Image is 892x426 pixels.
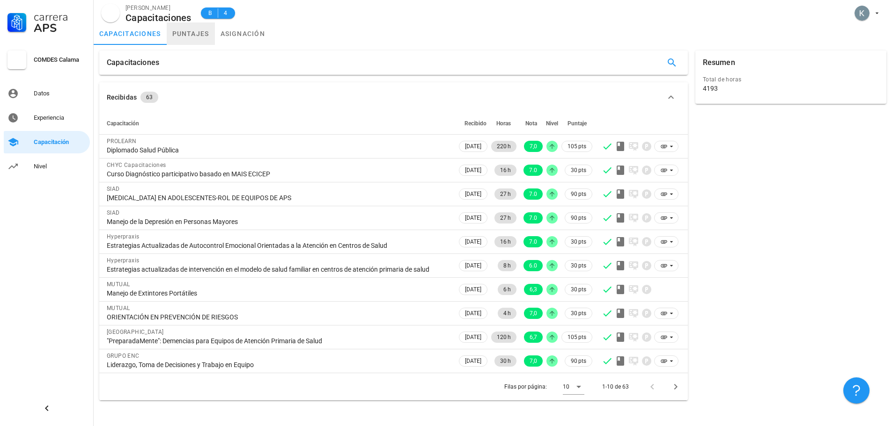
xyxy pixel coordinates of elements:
div: Recibidas [107,92,137,102]
span: 4 h [503,308,511,319]
span: [DATE] [465,332,481,342]
span: [DATE] [465,165,481,175]
span: 30 pts [571,309,586,318]
div: 10 [563,383,569,391]
div: COMDES Calama [34,56,86,64]
span: SIAD [107,186,120,192]
span: [DATE] [465,356,481,366]
span: 27 h [500,188,511,200]
div: [MEDICAL_DATA] EN ADOLESCENTES-ROL DE EQUIPOS DE APS [107,194,450,202]
span: Hyperpraxis [107,257,139,264]
span: [DATE] [465,141,481,152]
span: 30 pts [571,285,586,294]
div: Capacitaciones [107,51,159,75]
a: Nivel [4,155,90,178]
span: 30 pts [571,261,586,270]
span: 6.0 [529,260,537,271]
span: 4 [222,8,229,18]
div: 10Filas por página: [563,379,584,394]
div: Carrera [34,11,86,22]
span: 7.0 [529,212,537,224]
span: Horas [496,120,511,127]
span: 27 h [500,212,511,224]
span: MUTUAL [107,281,130,288]
span: 90 pts [571,189,586,199]
span: Capacitación [107,120,139,127]
div: Manejo de la Depresión en Personas Mayores [107,217,450,226]
span: 16 h [500,236,511,247]
div: 1-10 de 63 [602,383,629,391]
div: Total de horas [703,75,879,84]
span: GRUPO ENC [107,353,140,359]
span: 7.0 [529,236,537,247]
span: 7,0 [530,308,537,319]
div: Datos [34,90,86,97]
th: Horas [489,112,518,135]
div: "PreparadaMente": Demencias para Equipos de Atención Primaria de Salud [107,337,450,345]
span: 8 h [503,260,511,271]
span: [DATE] [465,189,481,199]
span: 105 pts [568,332,586,342]
div: Capacitación [34,138,86,146]
div: [PERSON_NAME] [125,3,192,13]
span: [DATE] [465,237,481,247]
span: 6,3 [530,284,537,295]
th: Nota [518,112,545,135]
span: 6 h [503,284,511,295]
span: [DATE] [465,260,481,271]
span: 120 h [497,332,511,343]
div: Curso Diagnóstico participativo basado en MAIS ECICEP [107,170,450,178]
div: Experiencia [34,114,86,122]
div: Resumen [703,51,735,75]
span: 7,0 [530,355,537,367]
span: MUTUAL [107,305,130,311]
span: [DATE] [465,213,481,223]
span: Nivel [546,120,558,127]
a: puntajes [167,22,215,45]
span: SIAD [107,209,120,216]
span: [DATE] [465,308,481,318]
span: 30 h [500,355,511,367]
th: Puntaje [560,112,594,135]
button: Recibidas 63 [99,82,688,112]
span: 7.0 [529,165,537,176]
div: APS [34,22,86,34]
a: asignación [215,22,271,45]
span: 30 pts [571,166,586,175]
span: 63 [146,92,153,103]
div: Estrategias actualizadas de intervención en el modelo de salud familiar en centros de atención pr... [107,265,450,274]
span: PROLEARN [107,138,136,144]
span: Nota [525,120,537,127]
div: 4193 [703,84,718,93]
th: Recibido [457,112,489,135]
div: avatar [101,4,120,22]
a: Capacitación [4,131,90,153]
div: ORIENTACIÓN EN PREVENCIÓN DE RIESGOS [107,313,450,321]
div: Estrategias Actualizadas de Autocontrol Emocional Orientadas a la Atención en Centros de Salud [107,241,450,250]
span: Puntaje [568,120,587,127]
a: capacitaciones [94,22,167,45]
th: Capacitación [99,112,457,135]
div: Liderazgo, Toma de Decisiones y Trabajo en Equipo [107,361,450,369]
span: [DATE] [465,284,481,295]
span: 30 pts [571,237,586,246]
span: 105 pts [568,142,586,151]
th: Nivel [545,112,560,135]
button: Página siguiente [667,378,684,395]
div: avatar [855,6,870,21]
a: Experiencia [4,107,90,129]
span: 16 h [500,165,511,176]
span: B [206,8,214,18]
div: Diplomado Salud Pública [107,146,450,154]
span: 220 h [497,141,511,152]
span: CHYC Capacitaciones [107,162,166,168]
div: Manejo de Extintores Portátiles [107,289,450,297]
div: Nivel [34,163,86,170]
div: Filas por página: [504,373,584,400]
span: 7.0 [529,188,537,200]
div: Capacitaciones [125,13,192,23]
span: 7,0 [530,141,537,152]
span: 90 pts [571,356,586,366]
span: Hyperpraxis [107,233,139,240]
span: 6,7 [530,332,537,343]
